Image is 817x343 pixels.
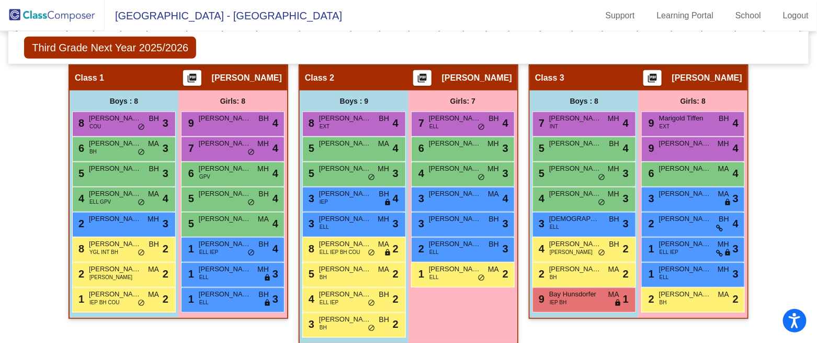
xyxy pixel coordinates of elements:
[163,291,168,307] span: 2
[199,163,251,174] span: [PERSON_NAME]
[149,163,159,174] span: BH
[247,148,255,157] span: do_not_disturb_alt
[646,243,654,255] span: 1
[727,7,769,24] a: School
[138,249,145,257] span: do_not_disturb_alt
[503,165,508,181] span: 3
[89,138,141,149] span: [PERSON_NAME]
[646,142,654,154] span: 9
[646,193,654,204] span: 3
[416,243,424,255] span: 2
[379,189,389,200] span: BH
[89,273,132,281] span: [PERSON_NAME]
[660,273,669,281] span: ELL
[660,123,670,130] span: EXT
[89,198,111,206] span: ELL GPV
[149,239,159,250] span: BH
[163,241,168,257] span: 2
[199,214,251,224] span: [PERSON_NAME]
[733,191,739,206] span: 3
[320,324,327,331] span: BH
[368,299,375,307] span: do_not_disturb_alt
[413,70,432,86] button: Print Students Details
[319,289,371,300] span: [PERSON_NAME]
[623,291,629,307] span: 1
[608,189,619,200] span: MH
[319,138,371,149] span: [PERSON_NAME]
[147,214,159,225] span: MH
[273,165,278,181] span: 4
[259,289,269,300] span: BH
[503,140,508,156] span: 3
[259,239,269,250] span: BH
[429,189,481,199] span: [PERSON_NAME]
[319,239,371,249] span: [PERSON_NAME]
[393,316,399,332] span: 2
[536,243,544,255] span: 4
[212,73,282,83] span: [PERSON_NAME]
[614,299,621,307] span: lock
[199,298,209,306] span: ELL
[536,193,544,204] span: 4
[320,123,330,130] span: EXT
[416,168,424,179] span: 4
[75,73,104,83] span: Class 1
[549,214,602,224] span: [DEMOGRAPHIC_DATA][PERSON_NAME]
[608,163,619,174] span: MH
[89,148,97,156] span: BH
[550,248,593,256] span: [PERSON_NAME]
[76,168,84,179] span: 5
[393,140,399,156] span: 4
[646,168,654,179] span: 6
[503,191,508,206] span: 4
[89,214,141,224] span: [PERSON_NAME]
[163,216,168,231] span: 3
[186,218,194,229] span: 5
[659,189,711,199] span: [PERSON_NAME]
[549,189,602,199] span: [PERSON_NAME]
[264,299,271,307] span: lock
[378,264,389,275] span: MA
[488,264,499,275] span: MA
[623,241,629,257] span: 2
[319,163,371,174] span: [PERSON_NAME]
[306,193,314,204] span: 3
[76,142,84,154] span: 6
[257,138,269,149] span: MH
[550,298,567,306] span: IEP BH
[489,113,499,124] span: BH
[393,191,399,206] span: 4
[659,264,711,274] span: [PERSON_NAME]
[319,214,371,224] span: [PERSON_NAME]
[76,293,84,305] span: 1
[76,193,84,204] span: 4
[429,264,481,274] span: [PERSON_NAME]
[393,165,399,181] span: 3
[199,113,251,124] span: [PERSON_NAME]
[416,193,424,204] span: 3
[718,289,729,300] span: MA
[724,249,731,257] span: lock
[536,117,544,129] span: 7
[429,138,481,149] span: [PERSON_NAME]
[608,289,619,300] span: MA
[660,248,678,256] span: ELL IEP
[89,289,141,300] span: [PERSON_NAME]
[393,216,399,231] span: 3
[70,91,178,112] div: Boys : 8
[163,266,168,282] span: 2
[416,117,424,129] span: 7
[186,293,194,305] span: 1
[549,138,602,149] span: [PERSON_NAME]
[384,249,391,257] span: lock
[659,163,711,174] span: [PERSON_NAME]
[257,163,269,174] span: MH
[416,73,428,87] mat-icon: picture_as_pdf
[733,140,739,156] span: 4
[549,163,602,174] span: [PERSON_NAME]
[306,318,314,330] span: 3
[646,73,659,87] mat-icon: picture_as_pdf
[429,273,439,281] span: ELL
[536,218,544,229] span: 3
[393,241,399,257] span: 2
